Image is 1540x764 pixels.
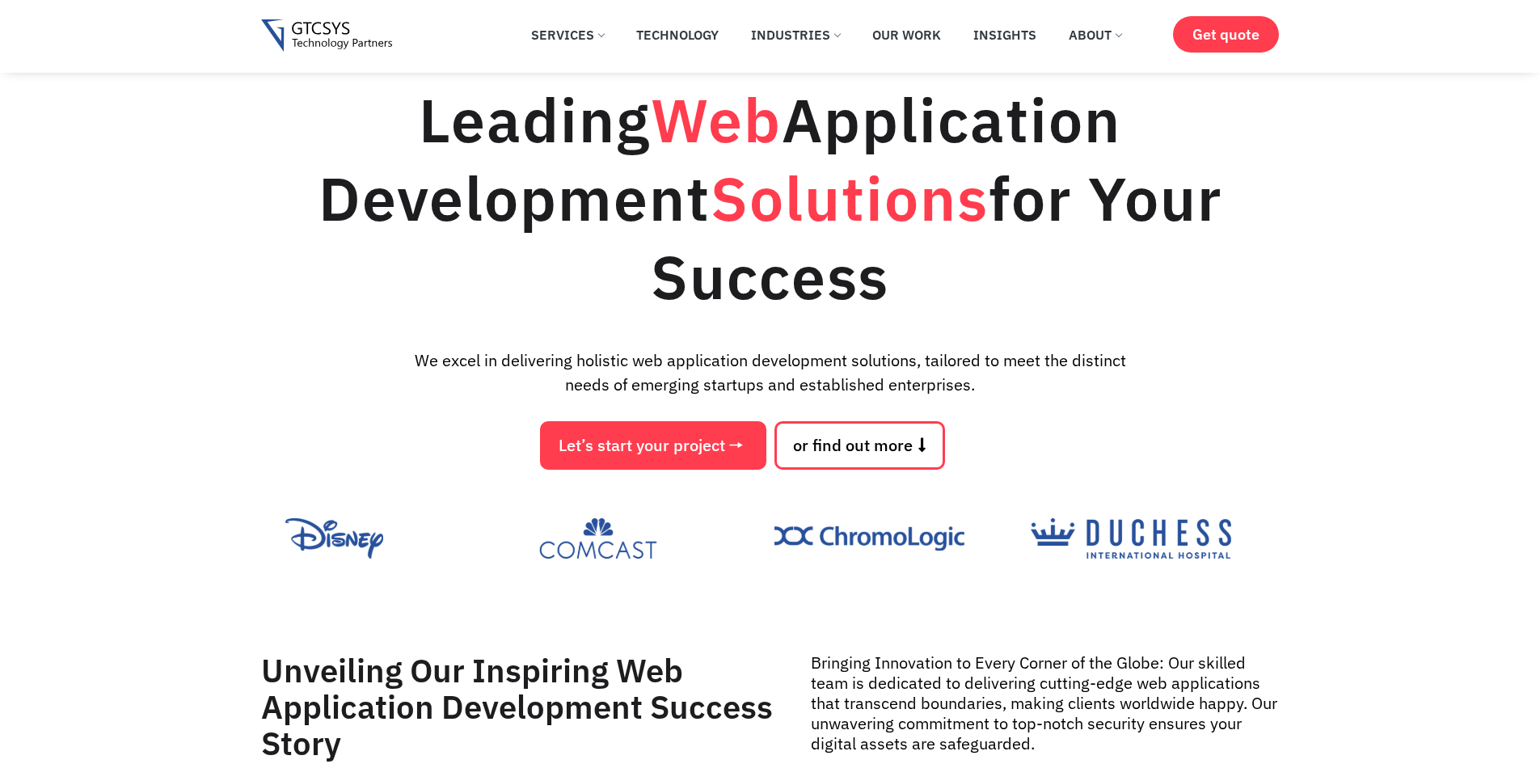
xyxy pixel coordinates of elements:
div: 4 / 9 [1031,518,1280,564]
h2: Unveiling Our Inspiring Web Application Development Success Story [261,652,783,762]
a: About [1057,17,1133,53]
span: Get quote [1192,26,1259,43]
p: Bringing Innovation to Every Corner of the Globe: Our skilled team is dedicated to delivering cut... [811,652,1280,753]
div: 2 / 9 [517,518,766,564]
h1: Leading Application Development for Your Success [261,81,1280,316]
img: Disney - Web Application Development [261,518,407,559]
span: Let’s start your project [559,437,725,454]
a: or find out more [774,421,945,470]
div: We excel in delivering holistic web application development solutions, tailored to meet the disti... [261,348,1280,397]
a: Let’s start your project [540,421,766,470]
a: Insights [961,17,1048,53]
span: Solutions [711,158,989,238]
img: Comcast - Web Application Development [517,518,679,559]
div: 1 / 9 [261,518,510,564]
a: Our Work [860,17,953,53]
span: Web [651,80,782,159]
a: Technology [624,17,731,53]
a: Get quote [1173,16,1279,53]
img: Chromologic - Web Application Development [774,518,964,559]
img: Gtcsys logo [261,19,393,53]
a: Services [519,17,616,53]
span: or find out more [793,437,913,454]
div: 3 / 9 [774,518,1023,564]
img: Duchess - Web Application Development [1031,518,1231,559]
a: Industries [739,17,852,53]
